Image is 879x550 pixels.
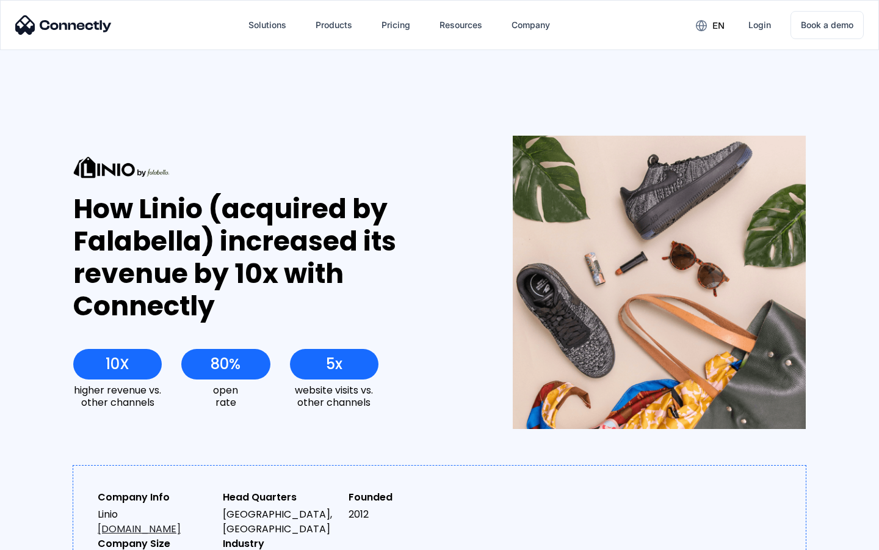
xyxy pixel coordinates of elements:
div: How Linio (acquired by Falabella) increased its revenue by 10x with Connectly [73,193,468,322]
ul: Language list [24,529,73,546]
div: 80% [211,356,241,373]
div: Company Info [98,490,213,505]
div: Company [512,16,550,34]
div: Solutions [239,10,296,40]
div: Resources [430,10,492,40]
img: Connectly Logo [15,15,112,35]
div: higher revenue vs. other channels [73,384,162,408]
a: Book a demo [790,11,864,39]
a: Login [739,10,781,40]
aside: Language selected: English [12,529,73,546]
div: 5x [326,356,342,373]
div: website visits vs. other channels [290,384,378,408]
div: 10X [106,356,129,373]
div: Company [502,10,560,40]
div: Login [748,16,771,34]
div: Founded [349,490,464,505]
div: Head Quarters [223,490,338,505]
div: Pricing [382,16,410,34]
div: Products [306,10,362,40]
div: [GEOGRAPHIC_DATA], [GEOGRAPHIC_DATA] [223,507,338,537]
div: 2012 [349,507,464,522]
div: Solutions [248,16,286,34]
a: Pricing [372,10,420,40]
div: en [686,16,734,34]
div: Products [316,16,352,34]
div: en [712,17,725,34]
div: Linio [98,507,213,537]
a: [DOMAIN_NAME] [98,522,181,536]
div: Resources [440,16,482,34]
div: open rate [181,384,270,408]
